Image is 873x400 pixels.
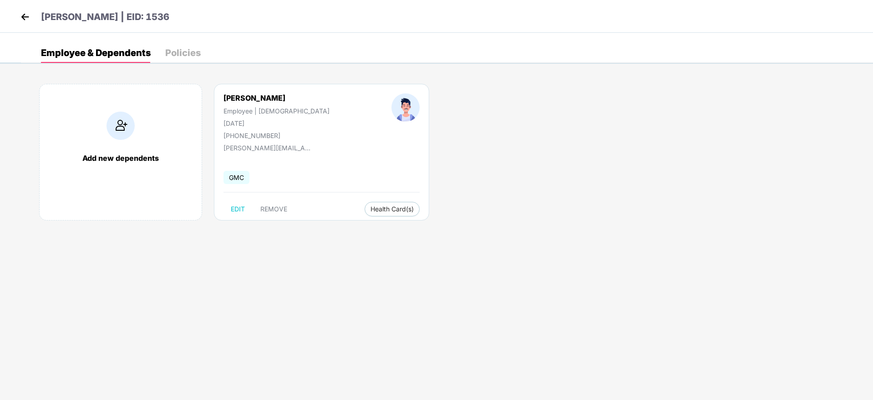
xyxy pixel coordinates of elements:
button: REMOVE [253,202,294,216]
span: EDIT [231,205,245,213]
div: [PERSON_NAME] [223,93,330,103]
div: [PERSON_NAME][EMAIL_ADDRESS][DOMAIN_NAME] [223,144,315,152]
div: [DATE] [223,119,330,127]
button: EDIT [223,202,252,216]
div: Add new dependents [49,154,193,163]
span: REMOVE [260,205,287,213]
img: addIcon [107,112,135,140]
p: [PERSON_NAME] | EID: 1536 [41,10,169,24]
div: Policies [165,48,201,57]
div: [PHONE_NUMBER] [223,132,330,139]
button: Health Card(s) [365,202,420,216]
span: GMC [223,171,249,184]
img: profileImage [391,93,420,122]
div: Employee & Dependents [41,48,151,57]
img: back [18,10,32,24]
span: Health Card(s) [371,207,414,211]
div: Employee | [DEMOGRAPHIC_DATA] [223,107,330,115]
